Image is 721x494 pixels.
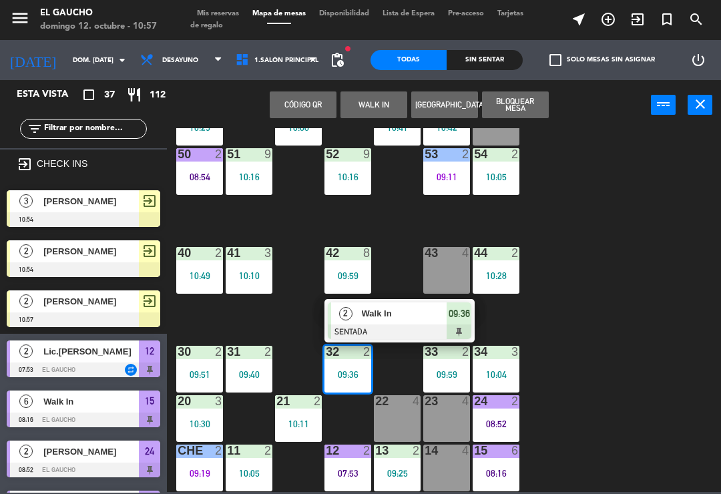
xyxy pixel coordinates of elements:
[142,193,158,209] span: exit_to_app
[114,52,130,68] i: arrow_drop_down
[275,123,322,132] div: 10:08
[474,148,475,160] div: 54
[326,148,326,160] div: 52
[142,293,158,309] span: exit_to_app
[511,247,519,259] div: 2
[362,306,447,320] span: Walk In
[462,395,470,407] div: 4
[43,395,139,409] span: Walk In
[363,445,371,457] div: 2
[326,247,326,259] div: 42
[27,121,43,137] i: filter_list
[462,148,470,160] div: 2
[227,346,228,358] div: 31
[473,419,519,429] div: 08:52
[226,469,272,478] div: 10:05
[19,194,33,208] span: 3
[688,11,704,27] i: search
[176,123,223,132] div: 10:29
[324,271,371,280] div: 09:59
[462,346,470,358] div: 2
[447,50,523,70] div: Sin sentar
[344,45,352,53] span: fiber_manual_record
[190,10,246,17] span: Mis reservas
[43,121,146,136] input: Filtrar por nombre...
[264,346,272,358] div: 2
[571,11,587,27] i: near_me
[652,8,682,31] span: Reserva especial
[215,445,223,457] div: 2
[215,395,223,407] div: 3
[375,445,376,457] div: 13
[651,95,676,115] button: power_input
[511,148,519,160] div: 2
[7,87,96,103] div: Esta vista
[630,11,646,27] i: exit_to_app
[474,445,475,457] div: 15
[363,346,371,358] div: 2
[10,8,30,33] button: menu
[17,156,33,172] i: exit_to_app
[264,247,272,259] div: 3
[549,54,655,66] label: Solo mesas sin asignar
[227,247,228,259] div: 41
[43,244,139,258] span: [PERSON_NAME]
[270,91,336,118] button: Código qr
[254,57,318,64] span: 1.Salón Principal
[473,370,519,379] div: 10:04
[19,395,33,408] span: 6
[413,445,421,457] div: 2
[371,50,447,70] div: Todas
[340,91,407,118] button: WALK IN
[363,148,371,160] div: 9
[423,172,470,182] div: 09:11
[145,443,154,459] span: 24
[324,172,371,182] div: 10:16
[215,346,223,358] div: 2
[176,271,223,280] div: 10:49
[176,172,223,182] div: 08:54
[474,395,475,407] div: 24
[690,52,706,68] i: power_settings_new
[104,87,115,103] span: 37
[81,87,97,103] i: crop_square
[264,445,272,457] div: 2
[326,445,326,457] div: 12
[215,148,223,160] div: 2
[162,57,198,64] span: Desayuno
[142,243,158,259] span: exit_to_app
[462,247,470,259] div: 4
[449,306,470,322] span: 09:36
[659,11,675,27] i: turned_in_not
[19,445,33,458] span: 2
[215,247,223,259] div: 2
[688,95,712,115] button: close
[43,445,139,459] span: [PERSON_NAME]
[656,96,672,112] i: power_input
[375,395,376,407] div: 22
[324,469,371,478] div: 07:53
[473,271,519,280] div: 10:28
[40,20,157,33] div: domingo 12. octubre - 10:57
[511,346,519,358] div: 3
[482,91,549,118] button: Bloquear Mesa
[227,445,228,457] div: 11
[227,148,228,160] div: 51
[376,10,441,17] span: Lista de Espera
[40,7,157,20] div: El Gaucho
[692,96,708,112] i: close
[413,395,421,407] div: 4
[19,244,33,258] span: 2
[264,148,272,160] div: 9
[600,11,616,27] i: add_circle_outline
[473,172,519,182] div: 10:05
[423,370,470,379] div: 09:59
[363,247,371,259] div: 8
[246,10,312,17] span: Mapa de mesas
